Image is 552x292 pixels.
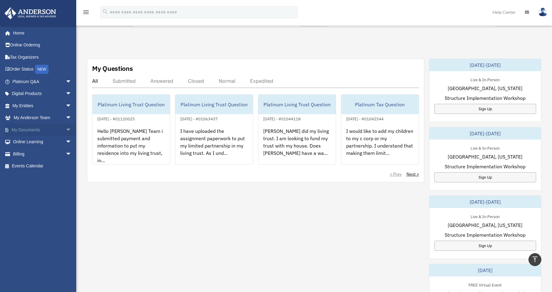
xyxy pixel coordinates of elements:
[113,78,136,84] div: Submitted
[448,221,522,229] span: [GEOGRAPHIC_DATA], [US_STATE]
[529,253,541,266] a: vertical_align_top
[4,27,78,39] a: Home
[175,122,253,170] div: I have uploaded the assignment paperwork to put my limited partnership in my living trust. As I u...
[66,124,78,136] span: arrow_drop_down
[92,122,170,170] div: Hello [PERSON_NAME] Team i submitted payment and information to put my residence into my living t...
[341,115,389,122] div: [DATE] - #01042544
[4,112,81,124] a: My Anderson Teamarrow_drop_down
[66,75,78,88] span: arrow_drop_down
[445,231,525,239] span: Structure Implementation Workshop
[4,124,81,136] a: My Documentsarrow_drop_down
[445,163,525,170] span: Structure Implementation Workshop
[92,95,170,114] div: Platinum Living Trust Question
[429,196,541,208] div: [DATE]-[DATE]
[258,94,336,165] a: Platinum Living Trust Question[DATE] - #01044118[PERSON_NAME] did my living trust. I am looking t...
[434,241,536,251] a: Sign Up
[66,112,78,124] span: arrow_drop_down
[4,136,81,148] a: Online Learningarrow_drop_down
[407,171,419,177] a: Next >
[188,78,204,84] div: Closed
[66,88,78,100] span: arrow_drop_down
[4,160,81,172] a: Events Calendar
[219,78,235,84] div: Normal
[434,172,536,182] a: Sign Up
[35,65,48,74] div: NEW
[3,7,58,19] img: Anderson Advisors Platinum Portal
[82,9,90,16] i: menu
[341,95,419,114] div: Platinum Tax Question
[92,64,133,73] div: My Questions
[4,148,81,160] a: Billingarrow_drop_down
[445,94,525,102] span: Structure Implementation Workshop
[102,8,109,15] i: search
[448,153,522,160] span: [GEOGRAPHIC_DATA], [US_STATE]
[466,144,504,151] div: Live & In-Person
[429,127,541,140] div: [DATE]-[DATE]
[175,94,253,165] a: Platinum Living Trust Question[DATE] - #01063437I have uploaded the assignment paperwork to put m...
[4,100,81,112] a: My Entitiesarrow_drop_down
[434,104,536,114] a: Sign Up
[429,59,541,71] div: [DATE]-[DATE]
[66,100,78,112] span: arrow_drop_down
[92,94,170,165] a: Platinum Living Trust Question[DATE] - #01120025Hello [PERSON_NAME] Team i submitted payment and ...
[82,11,90,16] a: menu
[531,256,539,263] i: vertical_align_top
[175,115,223,122] div: [DATE] - #01063437
[466,76,504,82] div: Live & In-Person
[448,85,522,92] span: [GEOGRAPHIC_DATA], [US_STATE]
[4,88,81,100] a: Digital Productsarrow_drop_down
[66,148,78,160] span: arrow_drop_down
[258,95,336,114] div: Platinum Living Trust Question
[92,115,140,122] div: [DATE] - #01120025
[92,78,98,84] div: All
[4,75,81,88] a: Platinum Q&Aarrow_drop_down
[464,281,507,288] div: FREE Virtual Event
[466,213,504,219] div: Live & In-Person
[341,94,419,165] a: Platinum Tax Question[DATE] - #01042544I would like to add my children to my c corp or my partner...
[250,78,273,84] div: Expedited
[429,264,541,276] div: [DATE]
[175,95,253,114] div: Platinum Living Trust Question
[341,122,419,170] div: I would like to add my children to my c corp or my partnership. I understand that making them lim...
[258,115,306,122] div: [DATE] - #01044118
[4,39,81,51] a: Online Ordering
[4,63,81,76] a: Order StatusNEW
[150,78,173,84] div: Answered
[538,8,547,16] img: User Pic
[66,136,78,148] span: arrow_drop_down
[258,122,336,170] div: [PERSON_NAME] did my living trust. I am looking to fund my trust with my house. Does [PERSON_NAME...
[4,51,81,63] a: Tax Organizers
